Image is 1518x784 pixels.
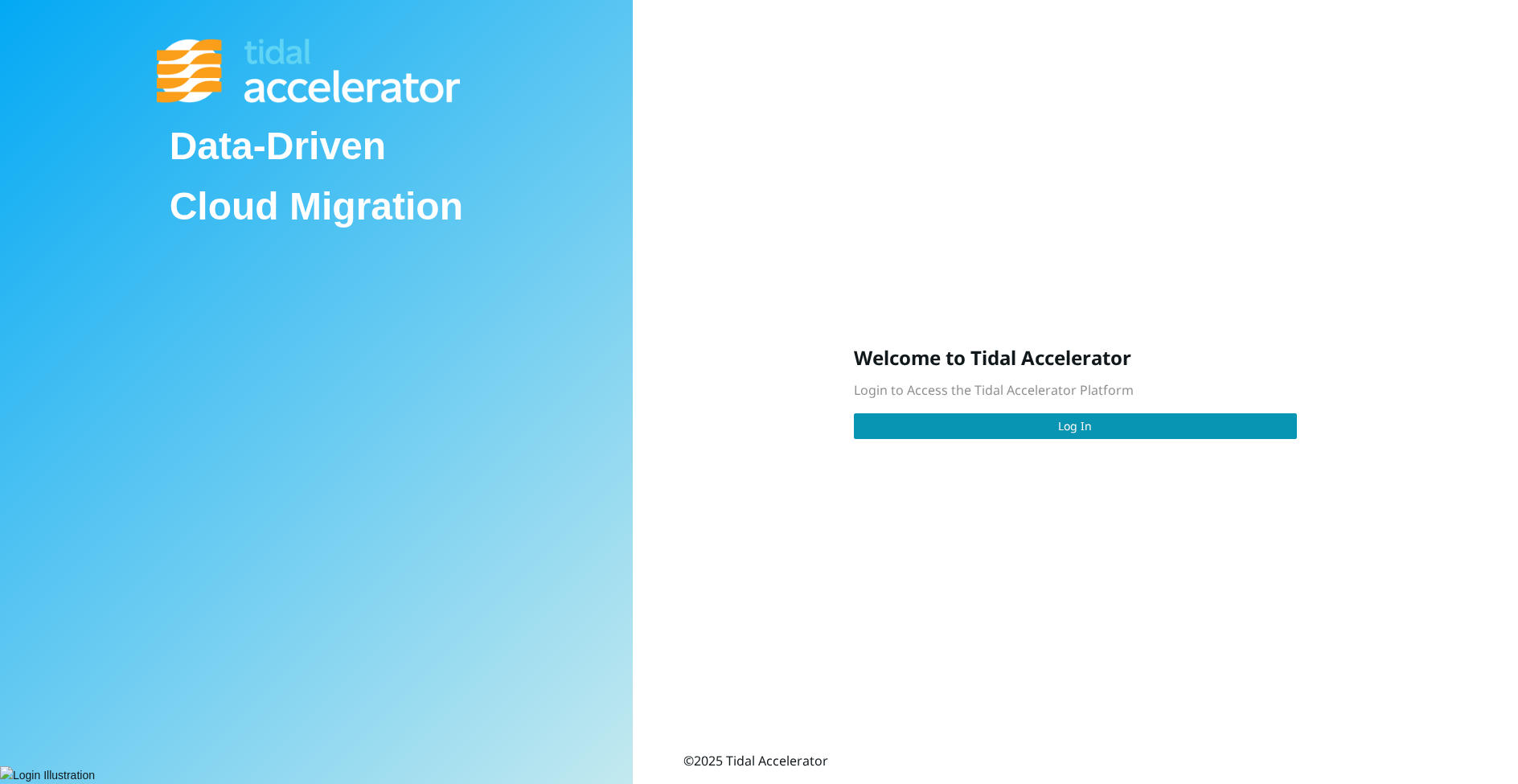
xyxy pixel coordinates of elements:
[854,413,1297,439] button: Log In
[854,381,1134,399] span: Login to Access the Tidal Accelerator Platform
[1058,417,1092,435] span: Log In
[157,103,476,250] div: Data-Driven Cloud Migration
[157,39,460,103] img: Tidal Accelerator Logo
[854,345,1297,371] h3: Welcome to Tidal Accelerator
[683,751,828,771] div: © 2025 Tidal Accelerator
